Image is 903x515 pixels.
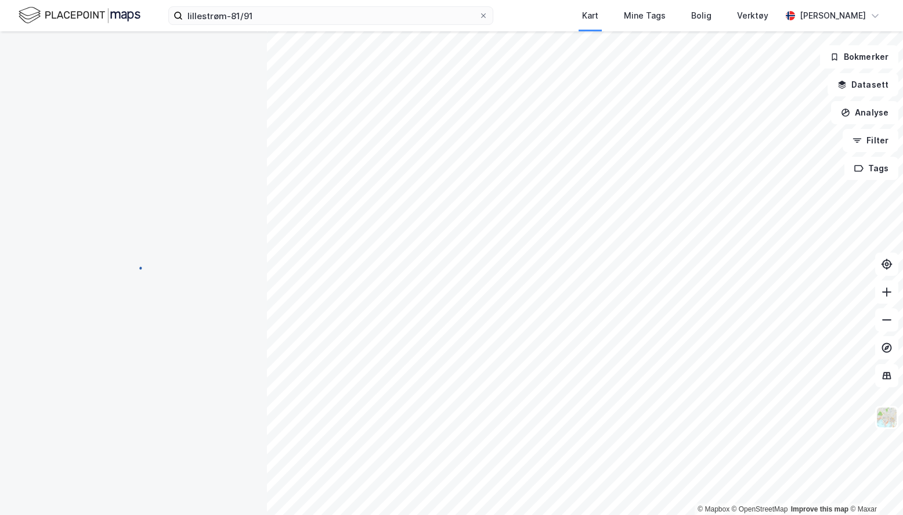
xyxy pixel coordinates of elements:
a: Improve this map [791,505,848,513]
a: OpenStreetMap [732,505,788,513]
img: logo.f888ab2527a4732fd821a326f86c7f29.svg [19,5,140,26]
button: Analyse [831,101,898,124]
iframe: Chat Widget [845,459,903,515]
input: Søk på adresse, matrikkel, gårdeiere, leietakere eller personer [183,7,479,24]
img: spinner.a6d8c91a73a9ac5275cf975e30b51cfb.svg [124,257,143,276]
a: Mapbox [698,505,729,513]
button: Bokmerker [820,45,898,69]
button: Filter [843,129,898,152]
div: Kart [582,9,598,23]
div: Bolig [691,9,711,23]
button: Tags [844,157,898,180]
img: Z [876,406,898,428]
div: [PERSON_NAME] [800,9,866,23]
div: Verktøy [737,9,768,23]
button: Datasett [828,73,898,96]
div: Mine Tags [624,9,666,23]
